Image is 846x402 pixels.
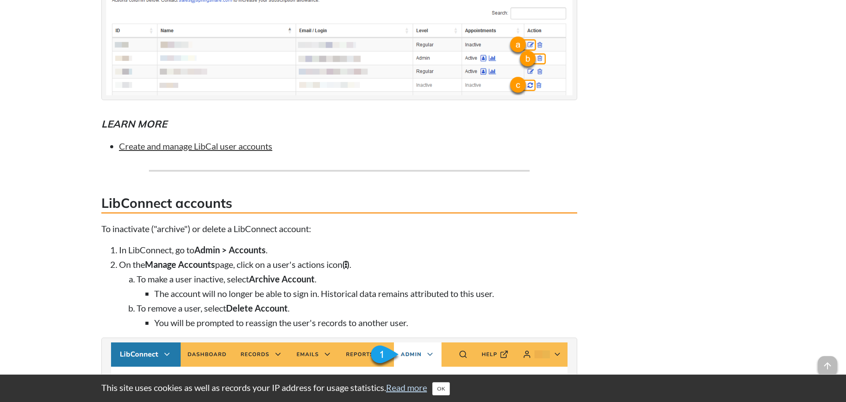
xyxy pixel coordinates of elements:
[119,244,577,256] li: In LibConnect, go to .
[145,259,215,270] strong: Manage Accounts
[818,357,837,368] a: arrow_upward
[818,356,837,376] span: arrow_upward
[101,194,577,214] h3: LibConnect accounts
[386,382,427,393] a: Read more
[342,259,349,270] strong: ( )
[101,222,577,235] p: To inactivate ("archive") or delete a LibConnect account:
[249,274,315,284] strong: Archive Account
[119,258,577,329] li: On the page, click on a user's actions icon .
[101,117,577,131] h5: Learn more
[154,316,577,329] li: You will be prompted to reassign the user's records to another user.
[119,141,272,151] a: Create and manage LibCal user accounts
[194,244,266,255] strong: Admin > Accounts
[137,302,577,329] li: To remove a user, select .
[137,273,577,300] li: To make a user inactive, select .
[93,381,753,395] div: This site uses cookies as well as records your IP address for usage statistics.
[154,287,577,300] li: The account will no longer be able to sign in. Historical data remains attributed to this user.
[226,303,288,313] strong: Delete Account
[432,382,450,395] button: Close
